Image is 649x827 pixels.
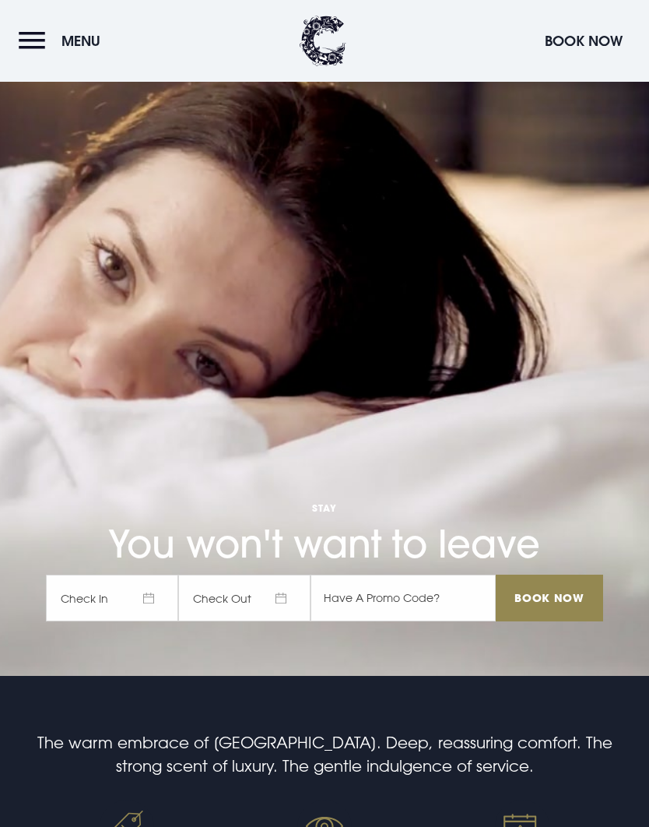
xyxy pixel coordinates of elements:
[46,501,603,514] span: Stay
[300,16,346,66] img: Clandeboye Lodge
[178,575,310,621] span: Check Out
[496,575,603,621] input: Book Now
[537,24,630,58] button: Book Now
[46,575,178,621] span: Check In
[37,733,612,775] span: The warm embrace of [GEOGRAPHIC_DATA]. Deep, reassuring comfort. The strong scent of luxury. The ...
[46,450,603,568] h1: You won't want to leave
[61,32,100,50] span: Menu
[310,575,496,621] input: Have A Promo Code?
[19,24,108,58] button: Menu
